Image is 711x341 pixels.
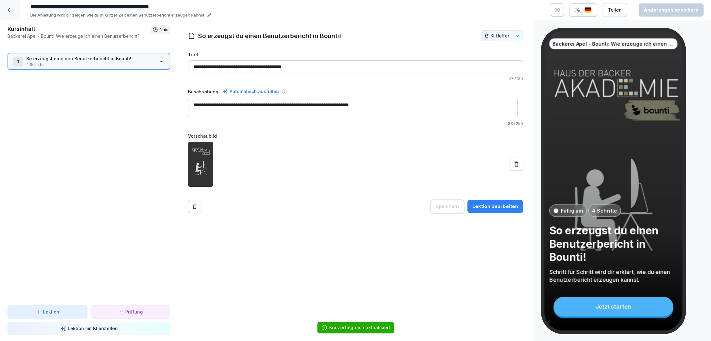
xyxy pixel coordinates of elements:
[7,305,87,319] button: Lektion
[549,224,677,264] p: So erzeugst du einen Benutzerbericht in Bounti!
[13,57,23,67] div: 1
[7,25,151,33] h1: Kursinhalt
[7,53,170,70] div: 1So erzeugst du einen Benutzerbericht in Bounti!4 Schritte
[68,325,118,332] p: Lektion mit KI erstellen
[198,31,341,41] h1: So erzeugst du einen Benutzerbericht in Bounti!
[26,62,154,67] p: 4 Schritte
[188,200,201,213] button: Remove
[509,76,514,81] span: 47
[472,203,518,210] div: Lektion bearbeiten
[188,133,523,139] label: Vorschaubild
[125,309,143,315] p: Prüfung
[549,268,677,283] p: Schritt für Schritt wird dir erklärt, wie du einen Benutzerbericht erzeugen kannst.
[188,76,523,82] p: / 150
[467,200,523,213] button: Lektion bearbeiten
[584,7,592,13] img: de.svg
[508,121,513,126] span: 83
[481,30,523,41] button: KI Helfer
[26,55,154,62] p: So erzeugst du einen Benutzerbericht in Bounti!
[91,305,171,319] button: Prüfung
[329,324,390,331] div: Kurs erfolgreich aktualisiert
[553,297,673,316] div: Jetzt starten
[603,3,627,17] button: Teilen
[561,207,583,214] p: Fällig am
[639,3,704,17] button: Änderungen speichern
[188,51,523,58] label: Titel
[7,33,151,39] p: Bäckerei Apel - Bounti: Wie erzeuge ich einen Benutzerbericht?
[644,7,699,13] div: Änderungen speichern
[592,207,617,214] p: 4 Schritte
[221,88,280,95] div: Automatisch ausfüllen
[7,322,170,335] button: Lektion mit KI erstellen
[484,33,520,38] div: KI Helfer
[552,40,674,47] p: Bäckerei Apel - Bounti: Wie erzeuge ich einen Benutzerbericht?
[436,203,459,210] div: Speichern
[188,142,213,187] img: jyilppuy5tf9o874nimn2pqs.png
[188,121,523,126] p: / 250
[43,309,59,315] p: Lektion
[608,7,622,13] div: Teilen
[188,88,218,95] label: Beschreibung
[430,200,464,213] button: Speichern
[30,12,205,18] p: Die Anleitung wird dir zeigen wie du in kurzer Zeit einen Benutzerbericht erzeugen kannst.
[160,27,168,33] p: 1 min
